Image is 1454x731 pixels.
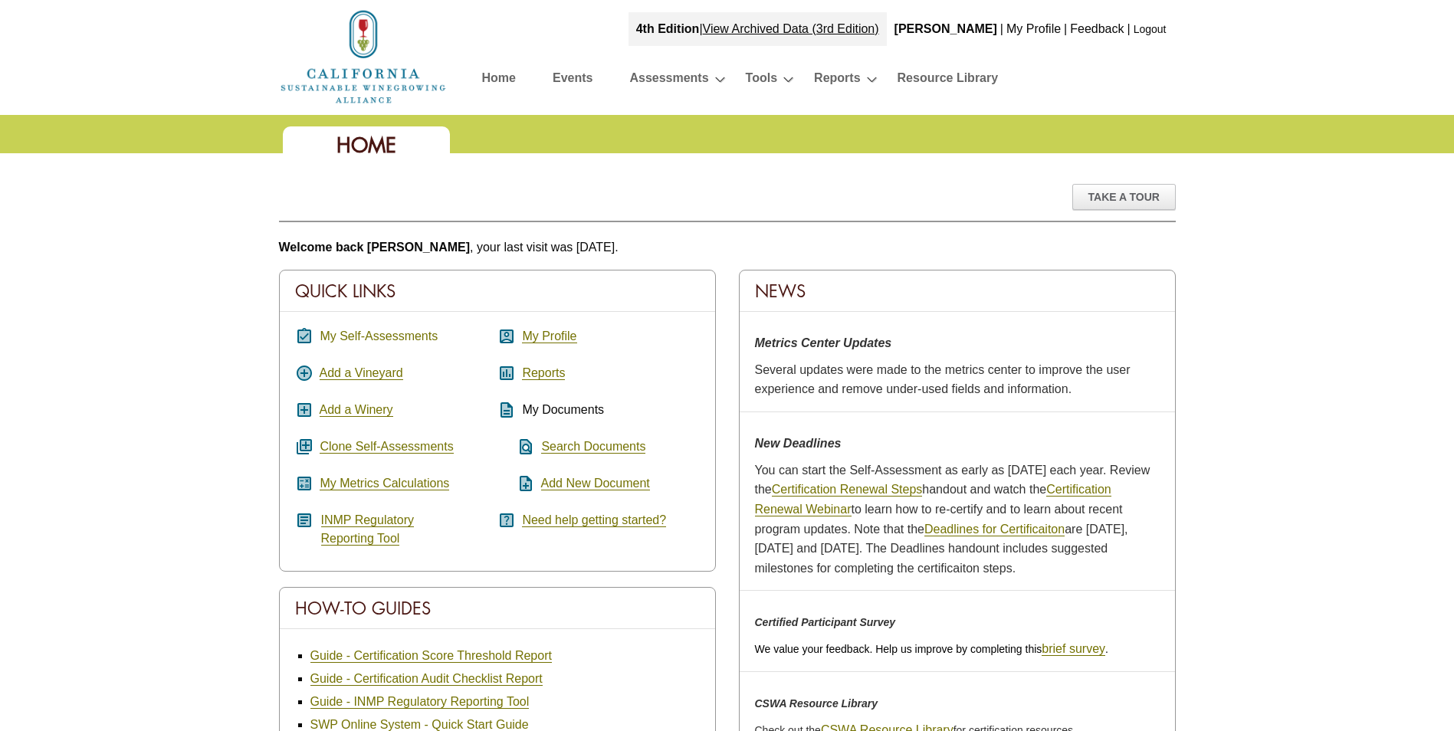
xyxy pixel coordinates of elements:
a: Feedback [1070,22,1124,35]
a: INMP RegulatoryReporting Tool [321,513,415,546]
img: logo_cswa2x.png [279,8,448,106]
a: Home [279,49,448,62]
a: brief survey [1042,642,1105,656]
div: | [1126,12,1132,46]
a: Need help getting started? [522,513,666,527]
i: assessment [497,364,516,382]
strong: 4th Edition [636,22,700,35]
em: Certified Participant Survey [755,616,896,628]
a: Clone Self-Assessments [320,440,453,454]
a: Guide - Certification Audit Checklist Report [310,672,543,686]
a: My Profile [522,329,576,343]
p: You can start the Self-Assessment as early as [DATE] each year. Review the handout and watch the ... [755,461,1160,579]
strong: Metrics Center Updates [755,336,892,349]
span: Home [336,132,396,159]
i: note_add [497,474,535,493]
a: Certification Renewal Webinar [755,483,1111,516]
a: Events [553,67,592,94]
p: , your last visit was [DATE]. [279,238,1176,257]
div: Take A Tour [1072,184,1176,210]
a: Tools [746,67,777,94]
a: Home [482,67,516,94]
a: Certification Renewal Steps [772,483,923,497]
b: [PERSON_NAME] [894,22,997,35]
a: Add a Winery [320,403,393,417]
a: My Metrics Calculations [320,477,449,490]
b: Welcome back [PERSON_NAME] [279,241,471,254]
a: Guide - INMP Regulatory Reporting Tool [310,695,530,709]
div: How-To Guides [280,588,715,629]
i: assignment_turned_in [295,327,313,346]
i: queue [295,438,313,456]
a: Add New Document [541,477,650,490]
i: find_in_page [497,438,535,456]
a: Reports [522,366,565,380]
a: My Self-Assessments [320,329,438,343]
i: article [295,511,313,529]
a: Reports [814,67,860,94]
div: Quick Links [280,270,715,312]
a: View Archived Data (3rd Edition) [703,22,879,35]
a: Assessments [629,67,708,94]
a: Resource Library [898,67,999,94]
span: Several updates were made to the metrics center to improve the user experience and remove under-u... [755,363,1131,396]
div: | [629,12,887,46]
div: News [740,270,1175,312]
a: Search Documents [541,440,645,454]
i: account_box [497,327,516,346]
a: Add a Vineyard [320,366,403,380]
a: Logout [1134,23,1167,35]
a: Guide - Certification Score Threshold Report [310,649,552,663]
strong: New Deadlines [755,437,842,450]
a: Deadlines for Certificaiton [924,523,1065,536]
i: add_circle [295,364,313,382]
span: My Documents [522,403,604,416]
i: add_box [295,401,313,419]
div: | [999,12,1005,46]
em: CSWA Resource Library [755,697,878,710]
span: We value your feedback. Help us improve by completing this . [755,643,1108,655]
i: calculate [295,474,313,493]
div: | [1062,12,1068,46]
i: help_center [497,511,516,529]
a: My Profile [1006,22,1061,35]
i: description [497,401,516,419]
